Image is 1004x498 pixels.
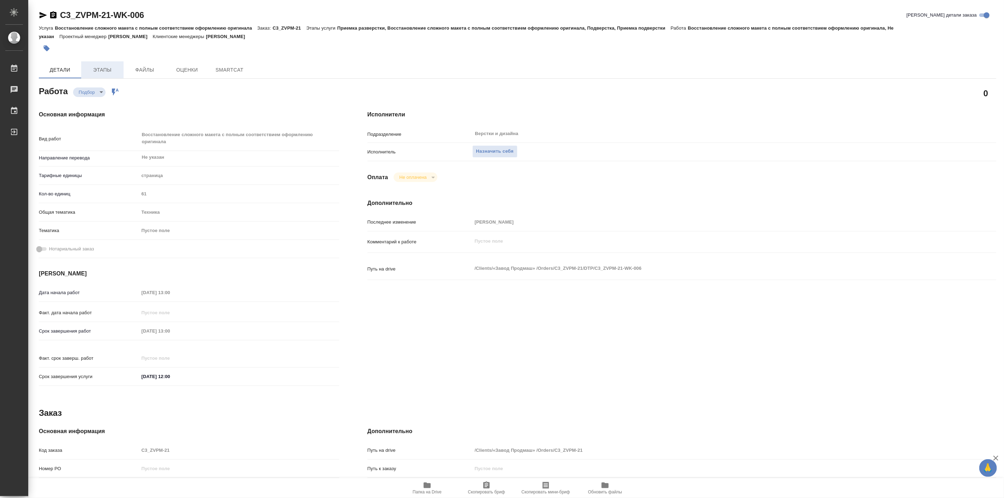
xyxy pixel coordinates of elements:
input: Пустое поле [472,463,944,474]
p: Общая тематика [39,209,139,216]
p: Заказ: [257,25,273,31]
span: 🙏 [982,461,994,475]
button: Добавить тэг [39,41,54,56]
h2: Работа [39,84,68,97]
input: Пустое поле [139,445,339,455]
input: Пустое поле [472,217,944,227]
p: Проектный менеджер [59,34,108,39]
p: Подразделение [367,131,472,138]
span: Оценки [170,66,204,74]
h4: Основная информация [39,110,339,119]
span: [PERSON_NAME] детали заказа [907,12,977,19]
h4: Исполнители [367,110,996,119]
button: Скопировать мини-бриф [516,478,575,498]
button: Не оплачена [397,174,429,180]
span: SmartCat [213,66,246,74]
div: страница [139,170,339,182]
input: Пустое поле [139,326,201,336]
input: Пустое поле [139,189,339,199]
button: Скопировать бриф [457,478,516,498]
p: Путь на drive [367,447,472,454]
a: C3_ZVPM-21-WK-006 [60,10,144,20]
button: Папка на Drive [398,478,457,498]
p: Номер РО [39,465,139,472]
span: Нотариальный заказ [49,245,94,253]
p: Кол-во единиц [39,190,139,198]
div: Подбор [73,87,106,97]
p: Работа [671,25,688,31]
span: Папка на Drive [413,490,442,494]
input: Пустое поле [139,308,201,318]
button: Обновить файлы [575,478,635,498]
button: Подбор [77,89,97,95]
p: Путь к заказу [367,465,472,472]
span: Скопировать мини-бриф [521,490,570,494]
p: [PERSON_NAME] [108,34,153,39]
button: 🙏 [979,459,997,477]
p: Этапы услуги [306,25,337,31]
p: Комментарий к работе [367,238,472,245]
p: Клиентские менеджеры [153,34,206,39]
div: Техника [139,206,339,218]
span: Детали [43,66,77,74]
button: Назначить себя [472,145,518,158]
h4: [PERSON_NAME] [39,269,339,278]
p: Срок завершения работ [39,328,139,335]
h4: Дополнительно [367,199,996,207]
input: Пустое поле [139,353,201,363]
input: Пустое поле [139,463,339,474]
p: Услуга [39,25,55,31]
p: Факт. срок заверш. работ [39,355,139,362]
p: [PERSON_NAME] [206,34,250,39]
p: Исполнитель [367,148,472,156]
span: Обновить файлы [588,490,622,494]
p: Код заказа [39,447,139,454]
p: Дата начала работ [39,289,139,296]
input: Пустое поле [139,287,201,298]
h2: Заказ [39,407,62,419]
h4: Основная информация [39,427,339,436]
p: Срок завершения услуги [39,373,139,380]
p: Путь на drive [367,266,472,273]
button: Скопировать ссылку [49,11,58,19]
span: Назначить себя [476,147,514,156]
h2: 0 [984,87,988,99]
div: Пустое поле [139,225,339,237]
h4: Дополнительно [367,427,996,436]
p: Направление перевода [39,154,139,162]
p: Последнее изменение [367,219,472,226]
input: ✎ Введи что-нибудь [139,371,201,382]
p: Факт. дата начала работ [39,309,139,316]
p: Приемка разверстки, Восстановление сложного макета с полным соответствием оформлению оригинала, П... [337,25,671,31]
span: Этапы [85,66,119,74]
p: C3_ZVPM-21 [273,25,306,31]
span: Файлы [128,66,162,74]
textarea: /Clients/«Завод Продмаш» /Orders/C3_ZVPM-21/DTP/C3_ZVPM-21-WK-006 [472,262,944,274]
span: Скопировать бриф [468,490,505,494]
p: Тарифные единицы [39,172,139,179]
p: Восстановление сложного макета с полным соответствием оформлению оригинала [55,25,257,31]
p: Тематика [39,227,139,234]
button: Скопировать ссылку для ЯМессенджера [39,11,47,19]
div: Пустое поле [142,227,331,234]
div: Подбор [394,172,437,182]
input: Пустое поле [472,445,944,455]
h4: Оплата [367,173,388,182]
p: Вид работ [39,135,139,142]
